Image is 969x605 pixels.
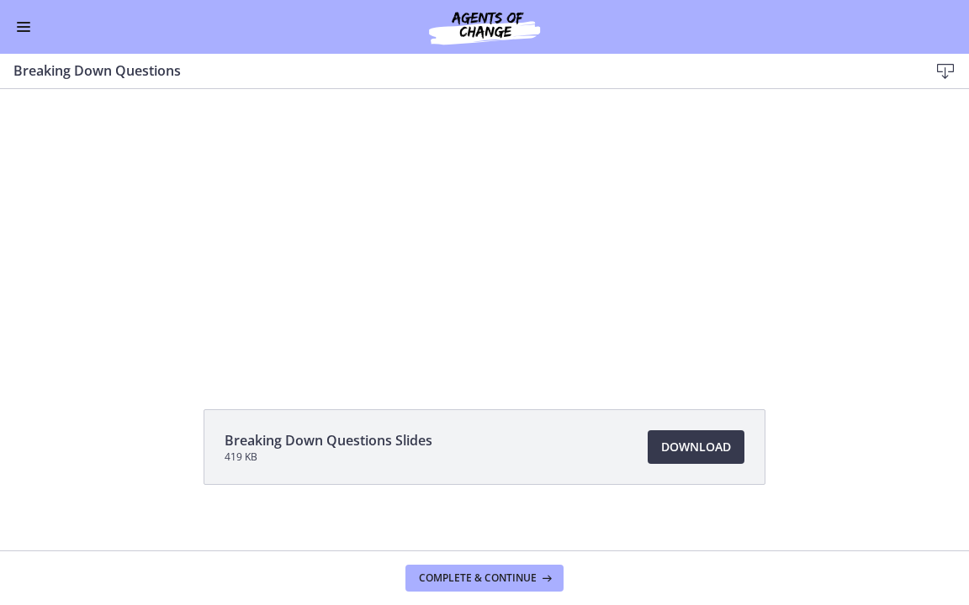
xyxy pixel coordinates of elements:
span: 419 KB [225,450,432,464]
h3: Breaking Down Questions [13,60,902,81]
button: Complete & continue [405,565,564,592]
span: Breaking Down Questions Slides [225,430,432,450]
a: Download [648,430,744,464]
img: Agents of Change [384,7,585,47]
span: Download [661,437,731,457]
button: Enable menu [13,17,34,37]
span: Complete & continue [419,571,537,585]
